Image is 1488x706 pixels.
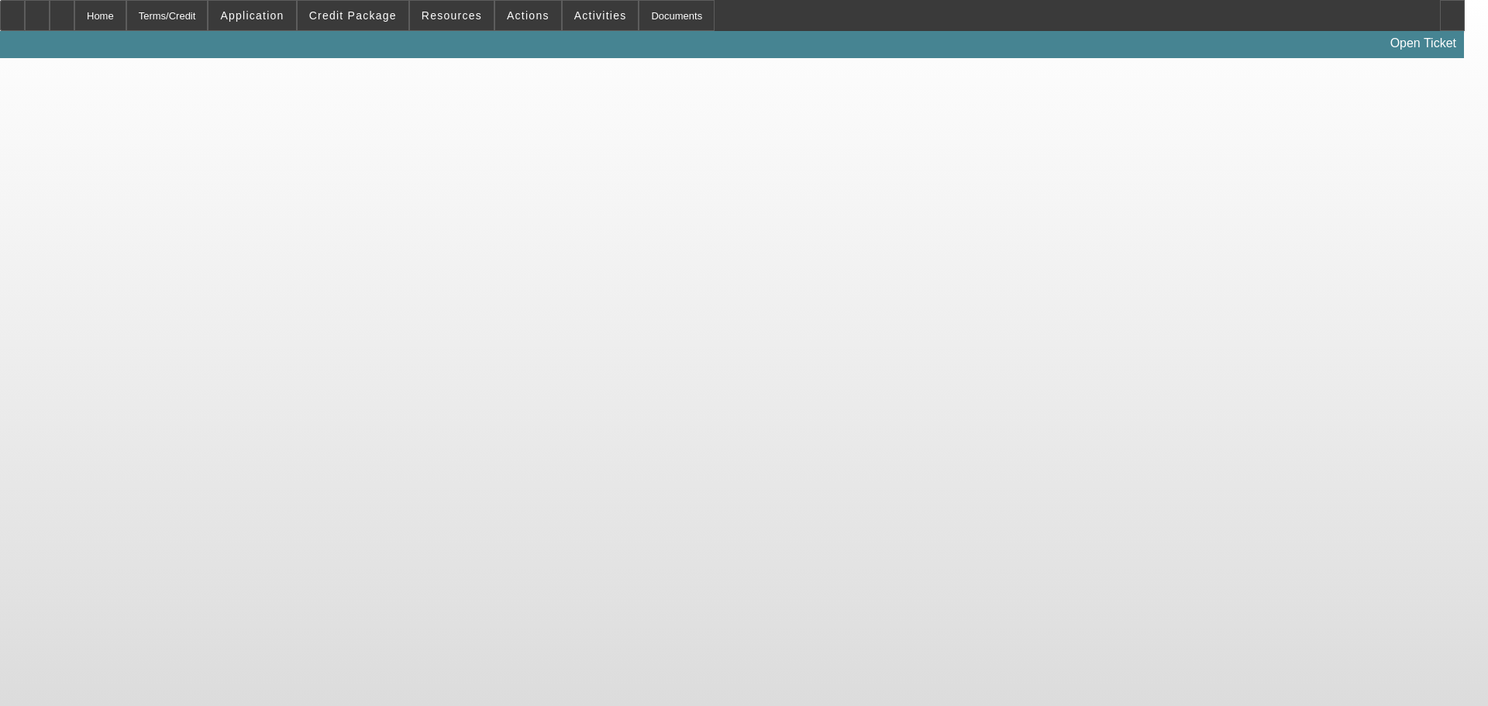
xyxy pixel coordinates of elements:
span: Application [220,9,284,22]
a: Open Ticket [1384,30,1462,57]
span: Resources [422,9,482,22]
button: Resources [410,1,494,30]
span: Credit Package [309,9,397,22]
button: Activities [563,1,639,30]
button: Application [208,1,295,30]
span: Actions [507,9,549,22]
span: Activities [574,9,627,22]
button: Credit Package [298,1,408,30]
button: Actions [495,1,561,30]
